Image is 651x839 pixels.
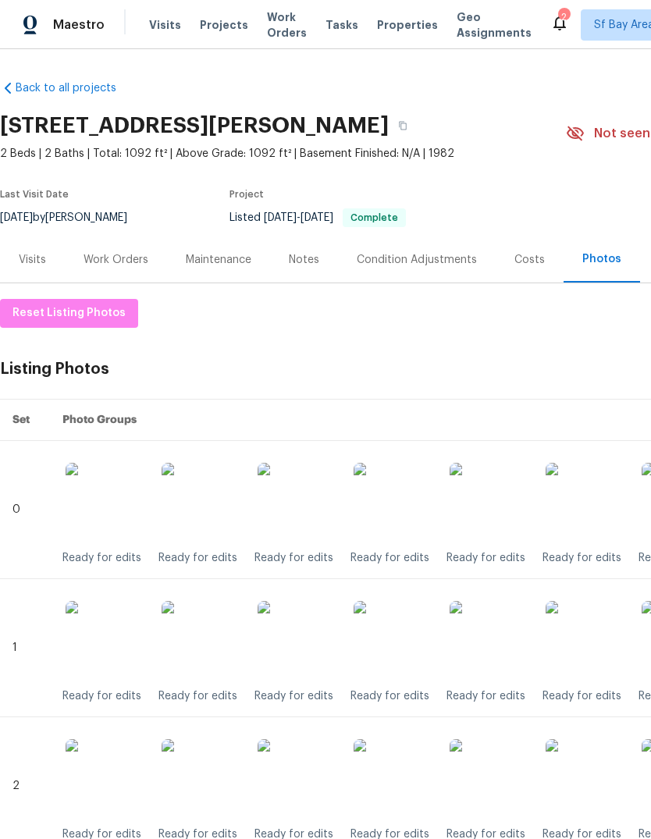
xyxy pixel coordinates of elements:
[344,213,404,222] span: Complete
[229,212,406,223] span: Listed
[289,252,319,268] div: Notes
[542,550,621,566] div: Ready for edits
[254,688,333,704] div: Ready for edits
[53,17,105,33] span: Maestro
[19,252,46,268] div: Visits
[158,550,237,566] div: Ready for edits
[200,17,248,33] span: Projects
[582,251,621,267] div: Photos
[62,688,141,704] div: Ready for edits
[457,9,532,41] span: Geo Assignments
[514,252,545,268] div: Costs
[350,550,429,566] div: Ready for edits
[267,9,307,41] span: Work Orders
[542,688,621,704] div: Ready for edits
[254,550,333,566] div: Ready for edits
[446,688,525,704] div: Ready for edits
[301,212,333,223] span: [DATE]
[325,20,358,30] span: Tasks
[229,190,264,199] span: Project
[84,252,148,268] div: Work Orders
[62,550,141,566] div: Ready for edits
[446,550,525,566] div: Ready for edits
[149,17,181,33] span: Visits
[264,212,333,223] span: -
[158,688,237,704] div: Ready for edits
[558,9,569,25] div: 2
[377,17,438,33] span: Properties
[350,688,429,704] div: Ready for edits
[186,252,251,268] div: Maintenance
[12,304,126,323] span: Reset Listing Photos
[389,112,417,140] button: Copy Address
[357,252,477,268] div: Condition Adjustments
[264,212,297,223] span: [DATE]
